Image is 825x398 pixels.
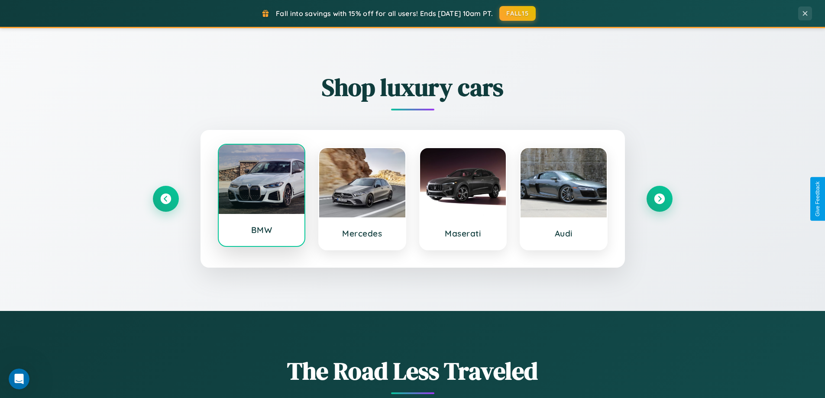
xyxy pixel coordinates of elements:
[328,228,397,239] h3: Mercedes
[429,228,498,239] h3: Maserati
[529,228,598,239] h3: Audi
[9,369,29,389] iframe: Intercom live chat
[227,225,296,235] h3: BMW
[153,71,673,104] h2: Shop luxury cars
[153,354,673,388] h1: The Road Less Traveled
[815,181,821,217] div: Give Feedback
[276,9,493,18] span: Fall into savings with 15% off for all users! Ends [DATE] 10am PT.
[499,6,536,21] button: FALL15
